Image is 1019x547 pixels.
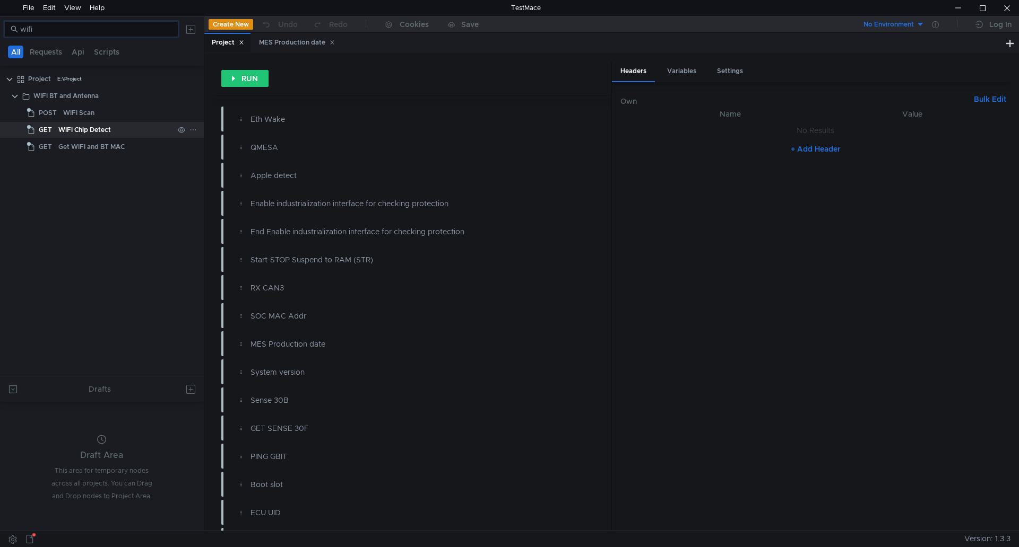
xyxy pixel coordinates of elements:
[253,16,305,32] button: Undo
[39,105,57,121] span: POST
[39,139,52,155] span: GET
[8,46,23,58] button: All
[612,61,655,82] div: Headers
[33,88,99,104] div: WIFI BT and Antenna
[251,451,521,462] div: PING GBIT
[329,18,348,31] div: Redo
[863,20,914,30] div: No Environment
[63,105,94,121] div: WIFI Scan
[89,383,111,395] div: Drafts
[58,122,111,138] div: WIFI Chip Detect
[212,37,244,48] div: Project
[251,507,521,518] div: ECU UID
[39,122,52,138] span: GET
[461,21,479,28] div: Save
[28,71,51,87] div: Project
[251,422,521,434] div: GET SENSE 30F
[251,366,521,378] div: System version
[637,108,823,120] th: Name
[970,93,1011,105] button: Bulk Edit
[259,37,335,48] div: MES Production date
[251,142,521,153] div: QMESA
[251,338,521,350] div: MES Production date
[251,113,521,125] div: Eth Wake
[91,46,123,58] button: Scripts
[709,61,752,81] div: Settings
[251,226,521,237] div: End Enable industrialization interface for checking protection
[305,16,355,32] button: Redo
[851,16,925,33] button: No Environment
[57,71,82,87] div: E:\Project
[964,531,1011,546] span: Version: 1.3.3
[251,282,521,294] div: RX CAN3
[58,139,125,155] div: Get WIFI and BT MAC
[797,126,834,135] nz-embed-empty: No Results
[400,18,429,31] div: Cookies
[659,61,705,81] div: Variables
[251,198,538,209] div: Enable industrialization interface for checking protection
[251,170,521,181] div: Apple detect
[787,143,845,155] button: + Add Header
[20,23,172,35] input: Search...
[27,46,65,58] button: Requests
[278,18,298,31] div: Undo
[251,394,521,406] div: Sense 30B
[251,479,521,490] div: Boot slot
[823,108,1002,120] th: Value
[68,46,88,58] button: Api
[209,19,253,30] button: Create New
[251,254,521,266] div: Start-STOP Suspend to RAM (STR)
[251,310,521,322] div: SOC MAC Addr
[989,18,1012,31] div: Log In
[620,95,970,108] h6: Own
[221,70,269,87] button: RUN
